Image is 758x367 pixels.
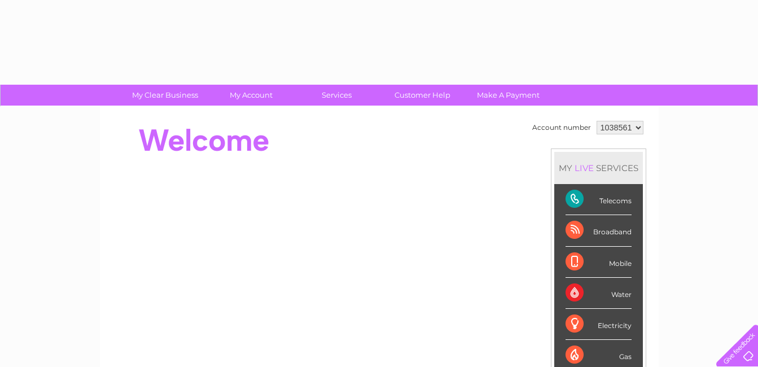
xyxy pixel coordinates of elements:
div: Electricity [566,309,632,340]
a: Customer Help [376,85,469,106]
div: Telecoms [566,184,632,215]
a: Make A Payment [462,85,555,106]
div: Water [566,278,632,309]
div: LIVE [572,163,596,173]
a: My Clear Business [119,85,212,106]
div: Broadband [566,215,632,246]
div: MY SERVICES [554,152,643,184]
a: My Account [204,85,297,106]
a: Services [290,85,383,106]
div: Mobile [566,247,632,278]
td: Account number [529,118,594,137]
